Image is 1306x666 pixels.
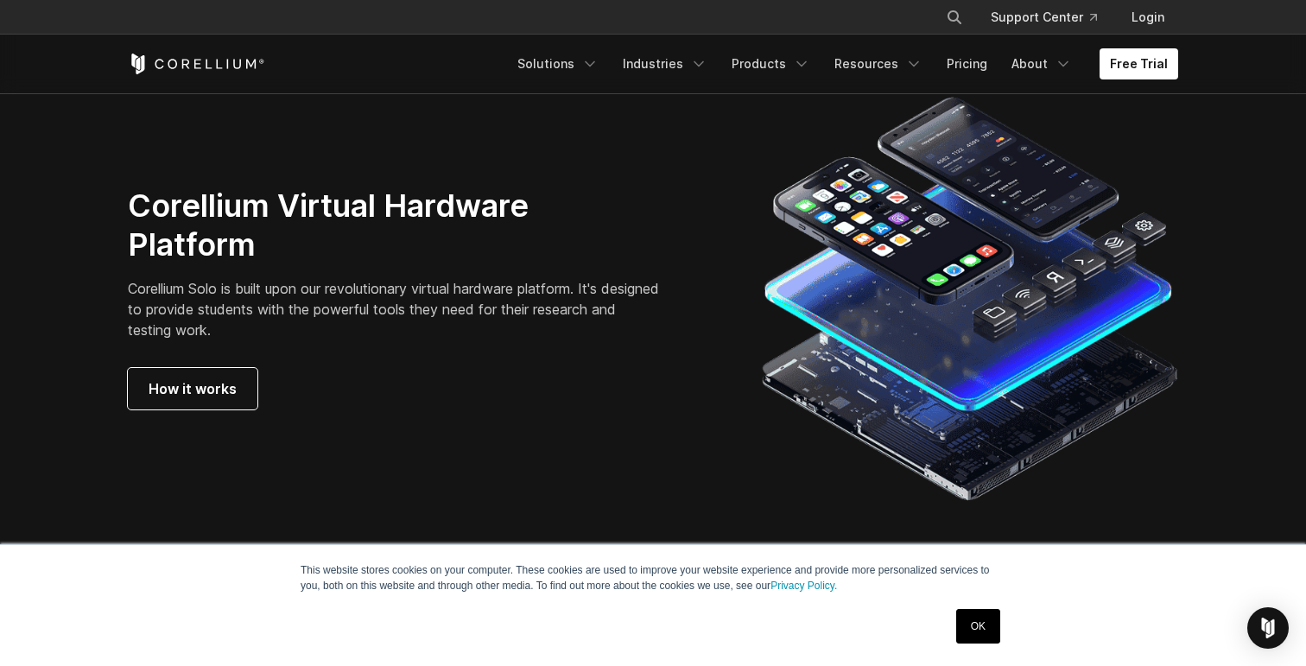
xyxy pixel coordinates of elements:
[507,48,1178,79] div: Navigation Menu
[977,2,1111,33] a: Support Center
[939,2,970,33] button: Search
[1100,48,1178,79] a: Free Trial
[925,2,1178,33] div: Navigation Menu
[128,278,661,340] p: Corellium Solo is built upon our revolutionary virtual hardware platform. It's designed to provid...
[128,54,265,74] a: Corellium Home
[507,48,609,79] a: Solutions
[612,48,718,79] a: Industries
[301,562,1005,593] p: This website stores cookies on your computer. These cookies are used to improve your website expe...
[761,90,1178,507] img: Corellium Virtual hardware platform for iOS and Android devices
[936,48,998,79] a: Pricing
[824,48,933,79] a: Resources
[721,48,821,79] a: Products
[128,187,661,264] h2: Corellium Virtual Hardware Platform
[1118,2,1178,33] a: Login
[1247,607,1289,649] div: Open Intercom Messenger
[770,580,837,592] a: Privacy Policy.
[149,378,237,399] span: How it works
[1001,48,1082,79] a: About
[956,609,1000,644] a: OK
[128,368,257,409] a: How it works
